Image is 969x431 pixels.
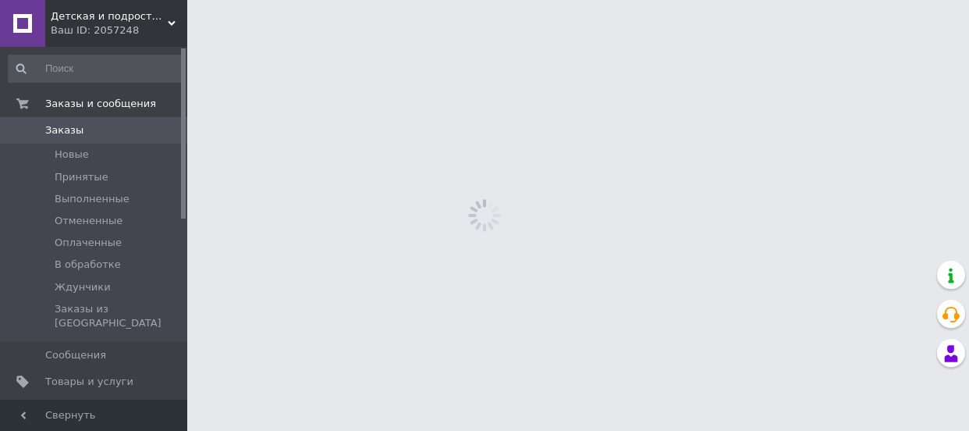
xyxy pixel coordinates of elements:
span: Отмененные [55,214,122,228]
span: Новые [55,148,89,162]
span: Выполненные [55,192,130,206]
span: Товары и услуги [45,375,133,389]
input: Поиск [8,55,183,83]
span: Заказы [45,123,83,137]
span: Детская и подростковая одежда оптом "Good-time" [51,9,168,23]
span: Сообщения [45,348,106,362]
span: Заказы из [GEOGRAPHIC_DATA] [55,302,182,330]
span: Оплаченные [55,236,122,250]
span: Принятые [55,170,108,184]
div: Ваш ID: 2057248 [51,23,187,37]
span: Заказы и сообщения [45,97,156,111]
span: В обработке [55,258,121,272]
span: Ждунчики [55,280,111,294]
